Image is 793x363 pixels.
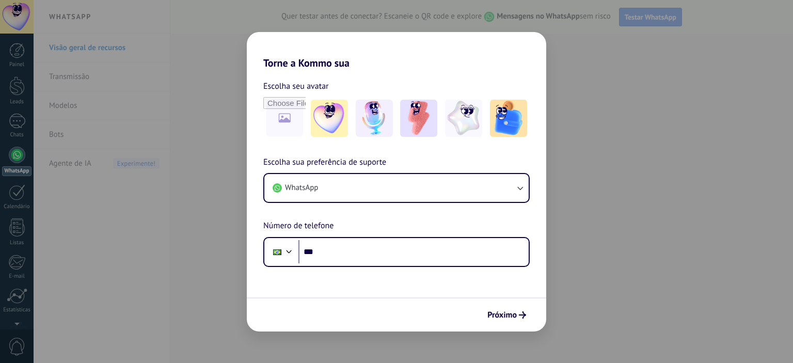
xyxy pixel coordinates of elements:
button: WhatsApp [264,174,529,202]
img: -2.jpeg [356,100,393,137]
img: -4.jpeg [445,100,482,137]
div: Brazil: + 55 [267,241,287,263]
img: -5.jpeg [490,100,527,137]
img: -1.jpeg [311,100,348,137]
h2: Torne a Kommo sua [247,32,546,69]
span: WhatsApp [285,183,318,193]
span: Escolha seu avatar [263,80,329,93]
span: Próximo [487,311,517,319]
img: -3.jpeg [400,100,437,137]
span: Escolha sua preferência de suporte [263,156,386,169]
button: Próximo [483,306,531,324]
span: Número de telefone [263,219,334,233]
